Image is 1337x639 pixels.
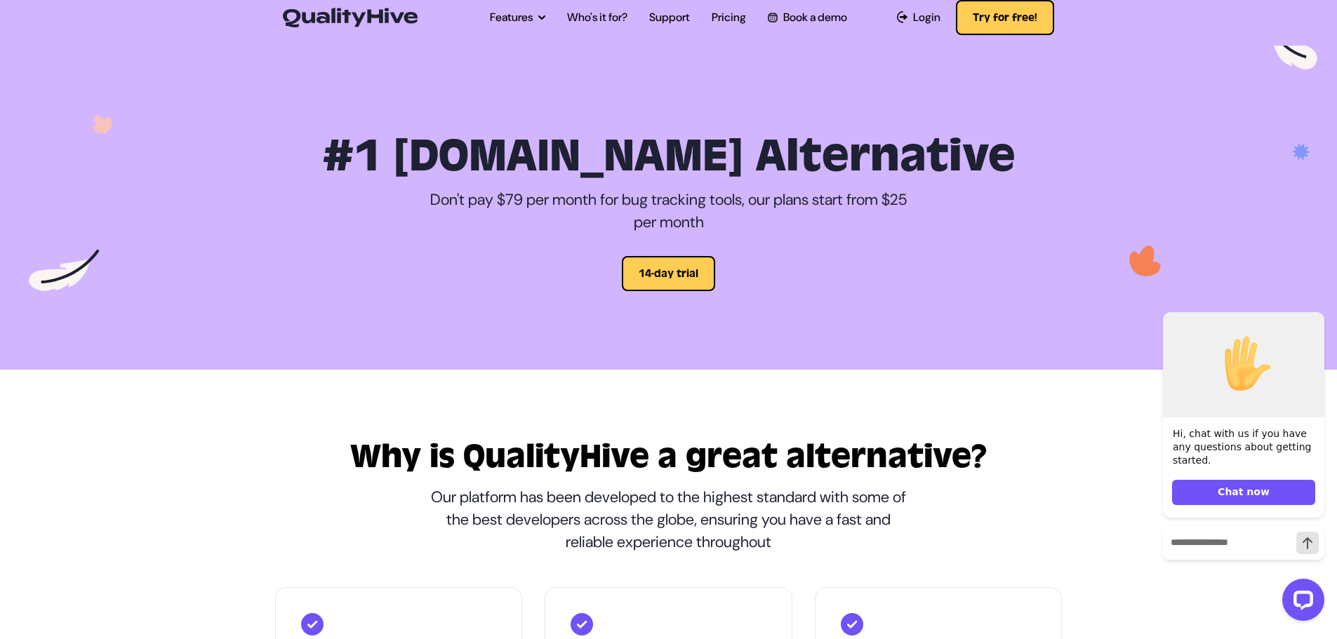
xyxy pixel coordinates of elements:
p: Don't pay $79 per month for bug tracking tools, our plans start from $25 per month [427,189,911,234]
img: Rapid loading times [571,613,593,635]
iframe: LiveChat chat widget [1152,299,1330,632]
a: Features [490,9,545,26]
img: QualityHive - Bug Tracking Tool [283,8,418,27]
a: Book a demo [768,9,846,26]
a: Who's it for? [567,9,627,26]
a: Login [897,9,941,26]
button: 14-day trial [622,256,715,291]
a: Support [649,9,690,26]
h2: Why is QualityHive a great alternative? [275,440,1063,473]
a: Pricing [712,9,746,26]
img: Unlimited guests [841,613,863,635]
img: Affordable Plans [301,613,324,635]
p: Our platform has been developed to the highest standard with some of the best developers across t... [427,486,911,553]
img: Book a QualityHive Demo [768,13,777,22]
span: Login [913,9,940,26]
h1: #1 [DOMAIN_NAME] Alternative [287,130,1051,183]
